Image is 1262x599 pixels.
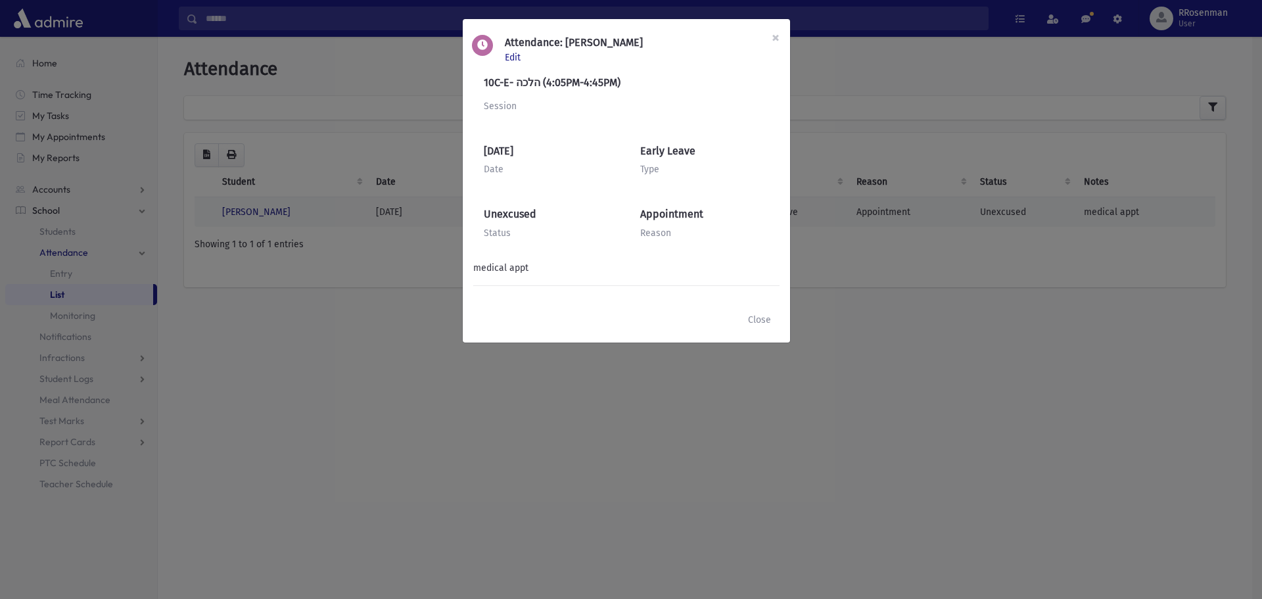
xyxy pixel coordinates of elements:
[772,28,780,47] span: ×
[484,76,769,89] h6: 10C-E- הלכה (4:05PM-4:45PM)
[505,35,643,51] h6: Attendance: [PERSON_NAME]
[640,145,769,157] h6: Early Leave
[505,52,526,63] a: Edit
[640,162,769,176] div: Type
[484,226,613,240] div: Status
[739,308,780,332] button: Close
[484,99,769,113] div: Session
[640,226,769,240] div: Reason
[640,208,769,220] h6: Appointment
[473,261,780,275] div: medical appt
[484,145,613,157] h6: [DATE]
[761,19,790,56] button: Close
[484,162,613,176] div: Date
[484,208,613,220] h6: Unexcused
